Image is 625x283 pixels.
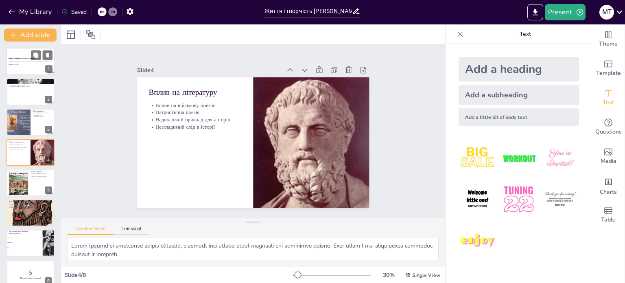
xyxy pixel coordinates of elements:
[9,201,52,203] p: Вплив на сучасну культуру
[595,127,622,136] span: Questions
[137,66,282,74] div: Slide 4
[33,116,52,118] p: Дружба та братерство
[45,66,52,73] div: 1
[31,173,52,174] p: Відомі вірші [PERSON_NAME]
[68,238,439,260] textarea: Lorem Ipsumd si ametconse adipis elitsedd, eiusmodt inci utlabo etdol magnaali eni adminimve quis...
[64,271,293,279] div: Slide 4 / 8
[541,139,579,177] img: 3.jpeg
[599,5,614,20] div: М Т
[149,116,241,123] p: Надихаючий приклад для авторів
[9,81,52,83] p: Тіртей походив з [GEOGRAPHIC_DATA]
[9,64,52,65] p: Generated with [URL]
[31,177,52,179] p: Актуальність ідей
[9,147,28,149] p: Надихаючий приклад для авторів
[9,61,52,64] p: Ця презентація розкриває життя та творчість давньогрецького поета [PERSON_NAME], його вплив на ку...
[45,217,52,224] div: 6
[9,83,52,84] p: Творчість пов'язана з військовими темами
[31,170,52,173] p: Творча спадщина
[31,174,52,176] p: Використання в навчальних програмах
[527,4,543,20] button: Export to PowerPoint
[8,248,42,248] span: Війна
[64,28,77,41] div: Layout
[9,205,52,207] p: Символ боротьби за справедливість
[9,202,52,204] p: Вплив на мистецтво
[7,139,55,166] div: 4
[9,86,52,87] p: Збереження творів у історичних джерелах
[459,180,496,218] img: 4.jpeg
[459,57,579,81] div: Add a heading
[9,230,40,235] p: Яка основна тема творчості [PERSON_NAME]?
[20,277,41,279] strong: Підготуйтеся до тестування!
[459,222,496,260] img: 7.jpeg
[596,69,621,78] span: Template
[8,242,42,243] span: Мистецтво
[31,176,52,177] p: Основи для майбутніх поколінь
[68,226,114,235] button: Speaker Notes
[9,57,35,59] strong: Життя і творчість [PERSON_NAME]
[264,5,352,17] input: Insert title
[379,271,398,279] div: 30 %
[45,126,52,133] div: 3
[459,139,496,177] img: 1.jpeg
[9,144,28,145] p: Вплив на військову поезію
[459,85,579,105] div: Add a subheading
[45,156,52,164] div: 4
[8,252,42,253] span: Любов
[500,180,538,218] img: 5.jpeg
[6,48,55,75] div: 1
[412,272,440,279] span: Single View
[149,123,241,131] p: Незгладимий слід в історії
[9,141,28,143] p: Вплив на літературу
[467,24,584,44] p: Text
[45,96,52,103] div: 2
[8,237,42,238] span: Література
[603,98,614,107] span: Text
[459,108,579,126] div: Add a little bit of body text
[592,112,625,142] div: Get real-time input from your audience
[601,157,616,166] span: Media
[9,79,52,82] p: Біографія [PERSON_NAME]
[149,109,241,116] p: Патриотична поезія
[9,84,52,86] p: Значення його віршів у культурі
[43,50,52,60] button: Delete Slide
[86,30,96,39] span: Position
[7,230,55,257] div: 7
[592,24,625,54] div: Change the overall theme
[599,4,614,20] button: М Т
[600,188,617,197] span: Charts
[7,169,55,196] div: 5
[9,207,52,208] p: Використання ідей у нових творах
[33,112,52,113] p: [DEMOGRAPHIC_DATA] у віршах
[45,186,52,194] div: 5
[33,110,52,112] p: Теми творчості
[33,113,52,114] p: Мужність як цінність
[45,247,52,254] div: 7
[545,4,586,20] button: Present
[7,78,55,105] div: 2
[9,148,28,150] p: Незгладимий слід в історії
[7,200,55,226] div: 6
[31,50,41,60] button: Duplicate Slide
[9,268,52,277] p: 5
[114,226,150,235] button: Transcript
[149,87,241,98] p: Вплив на літературу
[149,101,241,109] p: Вплив на військову поезію
[33,114,52,116] p: Єдність як сила
[592,171,625,200] div: Add charts and graphs
[61,8,87,16] div: Saved
[9,204,52,205] p: Надихаючий для сучасних авторів
[500,139,538,177] img: 2.jpeg
[4,29,57,42] button: Add slide
[592,200,625,230] div: Add a table
[541,180,579,218] img: 6.jpeg
[9,145,28,147] p: Патриотична поезія
[592,83,625,112] div: Add text boxes
[592,54,625,83] div: Add ready made slides
[6,5,55,18] button: My Library
[592,142,625,171] div: Add images, graphics, shapes or video
[601,215,616,224] span: Table
[7,109,55,136] div: 3
[599,39,618,48] span: Theme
